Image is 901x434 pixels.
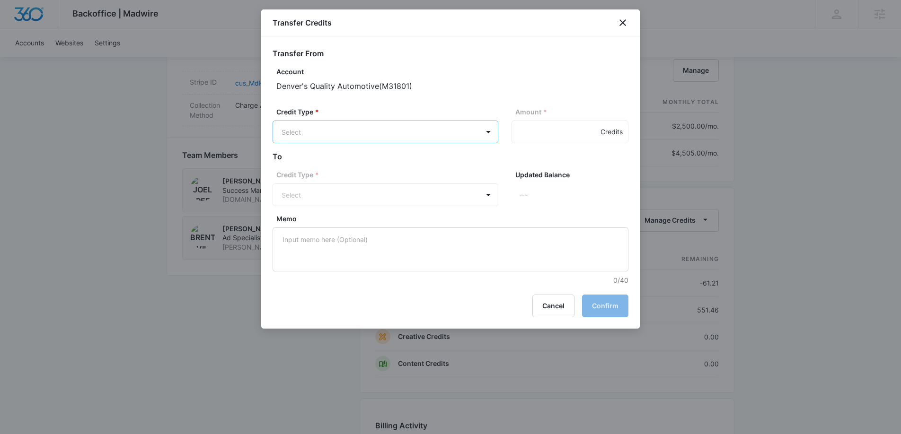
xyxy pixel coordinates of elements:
p: 0/40 [276,275,628,285]
label: Credit Type [276,170,502,180]
button: close [617,17,628,28]
div: Credits [601,121,623,143]
p: Account [276,67,628,77]
h1: Transfer Credits [273,17,332,28]
h2: Transfer From [273,48,628,59]
div: Select [282,127,467,137]
label: Updated Balance [515,170,632,180]
h2: To [273,151,628,162]
label: Amount [515,107,632,117]
p: Denver's Quality Automotive ( M31801 ) [276,80,628,92]
button: Cancel [532,295,574,317]
label: Credit Type [276,107,502,117]
label: Memo [276,214,632,224]
p: --- [519,183,628,206]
